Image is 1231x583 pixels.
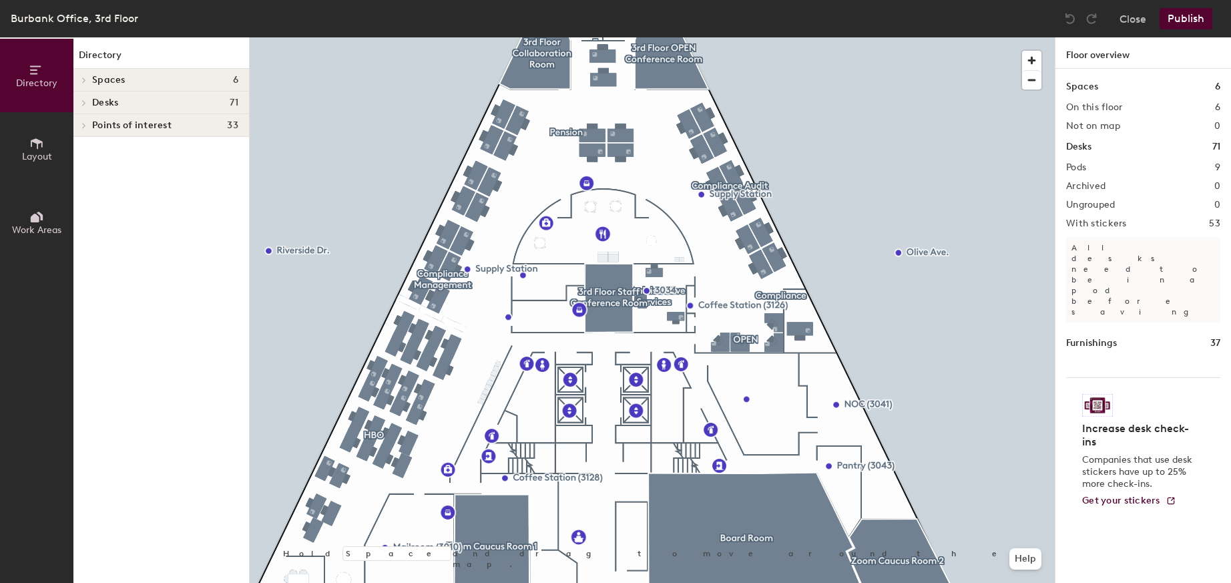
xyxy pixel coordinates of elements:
button: Help [1009,548,1041,570]
h2: Not on map [1066,121,1120,132]
h2: 0 [1214,200,1220,210]
span: Desks [92,98,118,108]
h2: 9 [1215,162,1220,173]
h1: Furnishings [1066,336,1117,351]
h2: 6 [1215,102,1220,113]
div: Burbank Office, 3rd Floor [11,10,138,27]
img: Sticker logo [1082,394,1113,417]
h1: 71 [1212,140,1220,154]
button: Close [1120,8,1146,29]
span: 6 [233,75,238,85]
h2: Archived [1066,181,1105,192]
h1: Floor overview [1055,37,1231,69]
h1: Directory [73,48,249,69]
button: Publish [1160,8,1212,29]
h2: 0 [1214,181,1220,192]
h4: Increase desk check-ins [1082,422,1196,449]
span: Points of interest [92,120,172,131]
a: Get your stickers [1082,496,1176,507]
h2: 0 [1214,121,1220,132]
h2: 53 [1209,218,1220,229]
h1: Desks [1066,140,1091,154]
h2: Pods [1066,162,1086,173]
img: Undo [1063,12,1077,25]
span: Layout [22,151,52,162]
p: Companies that use desk stickers have up to 25% more check-ins. [1082,454,1196,490]
h1: 37 [1210,336,1220,351]
span: Directory [16,77,57,89]
p: All desks need to be in a pod before saving [1066,237,1220,323]
h1: Spaces [1066,79,1098,94]
span: Get your stickers [1082,495,1160,506]
h1: 6 [1215,79,1220,94]
span: Spaces [92,75,126,85]
h2: Ungrouped [1066,200,1116,210]
h2: With stickers [1066,218,1127,229]
img: Redo [1085,12,1098,25]
h2: On this floor [1066,102,1123,113]
span: Work Areas [12,224,61,236]
span: 33 [227,120,238,131]
span: 71 [230,98,238,108]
